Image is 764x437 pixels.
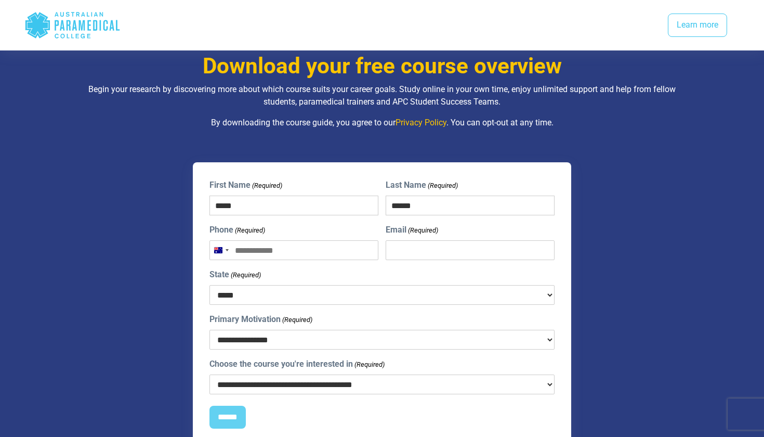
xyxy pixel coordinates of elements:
[234,225,266,236] span: (Required)
[209,358,385,370] label: Choose the course you're interested in
[668,14,727,37] a: Learn more
[354,359,385,370] span: (Required)
[386,179,458,191] label: Last Name
[78,83,686,108] p: Begin your research by discovering more about which course suits your career goals. Study online ...
[230,270,261,280] span: (Required)
[78,53,686,80] h3: Download your free course overview
[24,8,121,42] div: Australian Paramedical College
[209,268,261,281] label: State
[396,118,446,127] a: Privacy Policy
[209,179,282,191] label: First Name
[407,225,438,236] span: (Required)
[427,181,458,191] span: (Required)
[209,313,312,326] label: Primary Motivation
[209,224,265,236] label: Phone
[386,224,438,236] label: Email
[210,241,232,260] button: Selected country
[78,117,686,129] p: By downloading the course guide, you agree to our . You can opt-out at any time.
[282,315,313,325] span: (Required)
[252,181,283,191] span: (Required)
